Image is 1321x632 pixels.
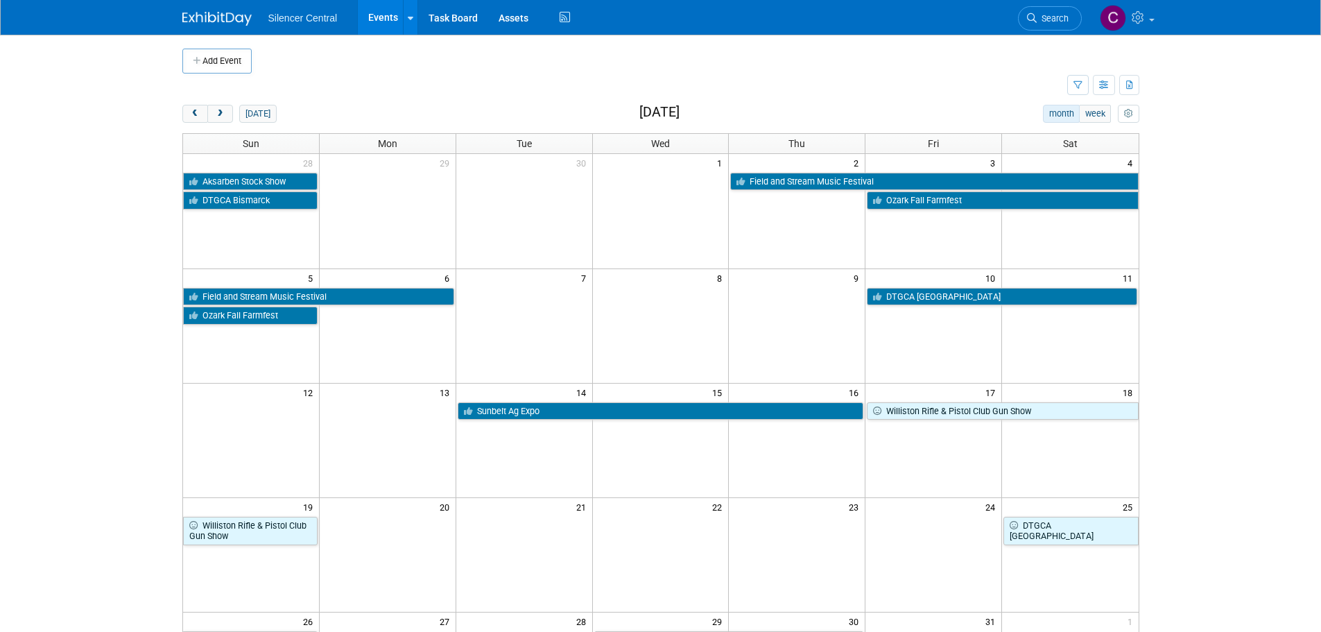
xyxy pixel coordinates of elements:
a: Williston Rifle & Pistol Club Gun Show [183,517,318,545]
span: Fri [928,138,939,149]
span: Sun [243,138,259,149]
span: 16 [847,384,865,401]
span: 25 [1121,498,1139,515]
span: 14 [575,384,592,401]
a: Ozark Fall Farmfest [183,307,318,325]
span: 12 [302,384,319,401]
span: 18 [1121,384,1139,401]
img: Cade Cox [1100,5,1126,31]
span: Thu [788,138,805,149]
span: 1 [1126,613,1139,630]
span: 29 [438,154,456,171]
a: DTGCA [GEOGRAPHIC_DATA] [1003,517,1138,545]
button: week [1079,105,1111,123]
a: Sunbelt Ag Expo [458,402,864,420]
span: 9 [852,269,865,287]
span: 17 [984,384,1001,401]
span: Search [1037,13,1069,24]
span: 23 [847,498,865,515]
button: next [207,105,233,123]
i: Personalize Calendar [1124,110,1133,119]
span: Wed [651,138,670,149]
span: Tue [517,138,532,149]
span: 13 [438,384,456,401]
button: [DATE] [239,105,276,123]
h2: [DATE] [639,105,680,120]
span: 1 [716,154,728,171]
span: 4 [1126,154,1139,171]
span: Mon [378,138,397,149]
span: 15 [711,384,728,401]
a: Field and Stream Music Festival [730,173,1138,191]
span: 30 [575,154,592,171]
span: 20 [438,498,456,515]
span: 3 [989,154,1001,171]
button: prev [182,105,208,123]
a: Aksarben Stock Show [183,173,318,191]
span: 30 [847,613,865,630]
span: 26 [302,613,319,630]
span: 7 [580,269,592,287]
a: DTGCA Bismarck [183,191,318,210]
button: month [1043,105,1080,123]
a: DTGCA [GEOGRAPHIC_DATA] [867,288,1137,306]
img: ExhibitDay [182,12,252,26]
span: 2 [852,154,865,171]
span: 28 [575,613,592,630]
a: Search [1018,6,1082,31]
span: 29 [711,613,728,630]
button: myCustomButton [1118,105,1139,123]
span: 10 [984,269,1001,287]
span: 22 [711,498,728,515]
span: 19 [302,498,319,515]
span: Silencer Central [268,12,338,24]
span: 21 [575,498,592,515]
span: 24 [984,498,1001,515]
a: Ozark Fall Farmfest [867,191,1138,210]
button: Add Event [182,49,252,74]
span: 28 [302,154,319,171]
span: 27 [438,613,456,630]
span: 8 [716,269,728,287]
span: 5 [306,269,319,287]
span: 31 [984,613,1001,630]
span: Sat [1063,138,1078,149]
a: Field and Stream Music Festival [183,288,454,306]
span: 6 [443,269,456,287]
a: Williston Rifle & Pistol Club Gun Show [867,402,1138,420]
span: 11 [1121,269,1139,287]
